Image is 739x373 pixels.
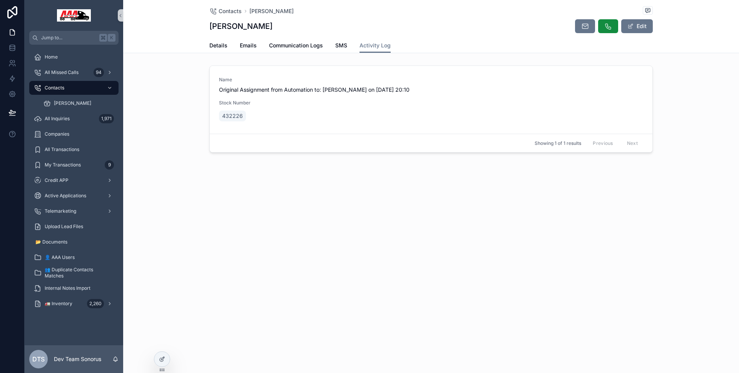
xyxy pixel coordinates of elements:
span: All Transactions [45,146,79,153]
span: Telemarketing [45,208,76,214]
span: Name [219,77,643,83]
span: Contacts [45,85,64,91]
a: 📂 Documents [29,235,119,249]
a: Internal Notes Import [29,281,119,295]
span: Showing 1 of 1 results [535,140,581,146]
a: Activity Log [359,39,391,53]
span: 🚛 Inventory [45,301,72,307]
span: Home [45,54,58,60]
span: All Inquiries [45,116,70,122]
span: Original Assignment from Automation to: [PERSON_NAME] on [DATE] 20:10 [219,86,643,94]
a: All Transactions [29,143,119,156]
span: SMS [335,42,347,49]
span: Emails [240,42,257,49]
a: [PERSON_NAME] [38,96,119,110]
a: Upload Lead Files [29,220,119,234]
span: Upload Lead Files [45,223,83,230]
span: 📂 Documents [35,239,67,245]
span: K [109,35,115,41]
a: My Transactions9 [29,158,119,172]
span: Communication Logs [269,42,323,49]
button: Edit [621,19,653,33]
a: 🚛 Inventory2,260 [29,297,119,311]
span: Activity Log [359,42,391,49]
a: Home [29,50,119,64]
span: [PERSON_NAME] [54,100,91,106]
span: Contacts [219,7,242,15]
a: SMS [335,39,347,54]
a: Communication Logs [269,39,323,54]
span: Stock Number [219,100,318,106]
span: All Missed Calls [45,69,79,76]
a: 432226 [219,111,246,121]
span: Details [209,42,227,49]
div: 1,971 [99,114,114,123]
h1: [PERSON_NAME] [209,21,273,32]
a: Contacts [209,7,242,15]
div: scrollable content [25,45,123,321]
a: Active Applications [29,189,119,203]
div: 9 [105,160,114,170]
a: Emails [240,39,257,54]
span: 432226 [222,112,243,120]
span: DTS [32,355,45,364]
a: 👤 AAA Users [29,250,119,264]
span: Jump to... [41,35,96,41]
a: All Missed Calls94 [29,66,119,79]
p: Dev Team Sonorus [54,355,101,363]
a: Details [209,39,227,54]
a: All Inquiries1,971 [29,112,119,126]
a: Telemarketing [29,204,119,218]
span: Companies [45,131,69,137]
a: Credit APP [29,173,119,187]
img: App logo [57,9,91,22]
span: Credit APP [45,177,69,183]
span: Internal Notes Import [45,285,90,291]
span: 👤 AAA Users [45,254,75,260]
span: 👥 Duplicate Contacts Matches [45,267,111,279]
button: Jump to...K [29,31,119,45]
span: My Transactions [45,162,81,168]
a: Companies [29,127,119,141]
a: 👥 Duplicate Contacts Matches [29,266,119,280]
a: [PERSON_NAME] [249,7,294,15]
div: 94 [94,68,104,77]
a: Contacts [29,81,119,95]
span: Active Applications [45,193,86,199]
div: 2,260 [87,299,104,308]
